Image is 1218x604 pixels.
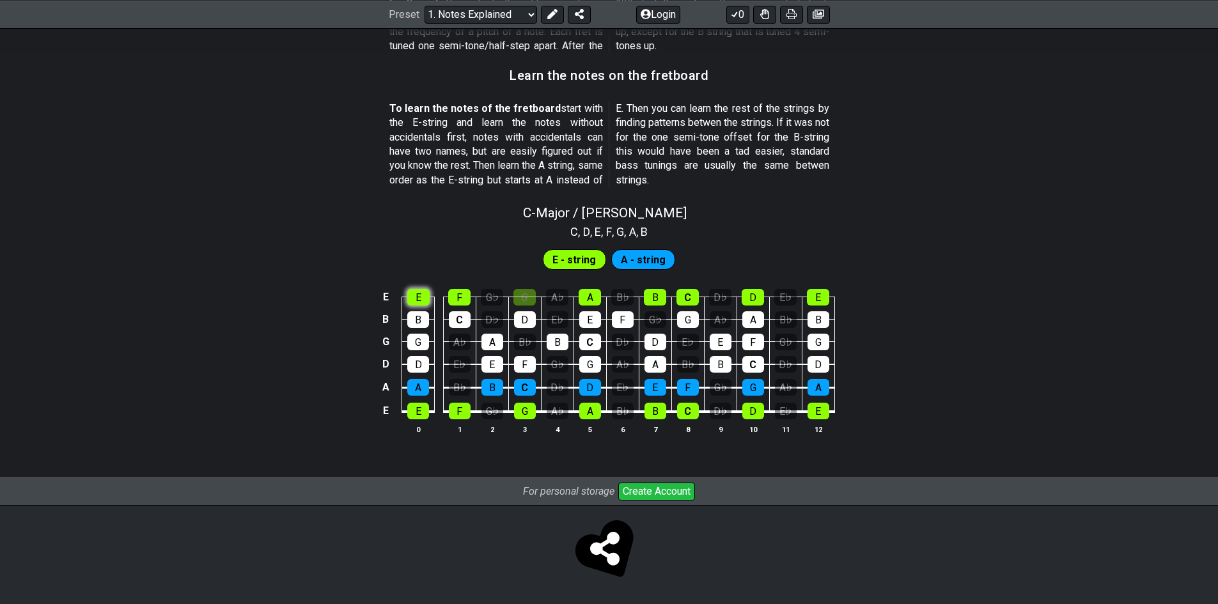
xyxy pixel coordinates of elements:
[753,5,776,23] button: Toggle Dexterity for all fretkits
[742,334,764,350] div: F
[677,356,699,373] div: B♭
[808,403,829,419] div: E
[677,311,699,328] div: G
[726,5,749,23] button: 0
[508,422,541,436] th: 3
[514,356,536,373] div: F
[579,356,601,373] div: G
[402,422,435,436] th: 0
[677,403,699,419] div: C
[481,379,503,396] div: B
[671,422,704,436] th: 8
[644,289,666,306] div: B
[378,376,393,399] td: A
[807,289,829,306] div: E
[449,379,471,396] div: B♭
[601,223,606,240] span: ,
[449,356,471,373] div: E♭
[579,522,640,584] span: Click to store and share!
[639,422,671,436] th: 7
[552,251,596,269] span: First enable full edit mode to edit
[611,289,634,306] div: B♭
[808,334,829,350] div: G
[481,334,503,350] div: A
[710,334,731,350] div: E
[425,5,537,23] select: Preset
[378,286,393,309] td: E
[616,223,624,240] span: G
[407,403,429,419] div: E
[780,5,803,23] button: Print
[775,334,797,350] div: G♭
[407,289,430,306] div: E
[570,223,578,240] span: C
[568,5,591,23] button: Share Preset
[378,330,393,353] td: G
[644,379,666,396] div: E
[547,356,568,373] div: G♭
[775,356,797,373] div: D♭
[389,102,829,187] p: start with the E-string and learn the notes without accidentals first, notes with accidentals can...
[514,311,536,328] div: D
[710,311,731,328] div: A♭
[407,311,429,328] div: B
[807,5,830,23] button: Create image
[579,403,601,419] div: A
[514,403,536,419] div: G
[742,356,764,373] div: C
[449,311,471,328] div: C
[514,334,536,350] div: B♭
[541,422,574,436] th: 4
[742,289,764,306] div: D
[629,223,636,240] span: A
[481,356,503,373] div: E
[624,223,629,240] span: ,
[641,223,648,240] span: B
[769,422,802,436] th: 11
[808,311,829,328] div: B
[710,403,731,419] div: D♭
[742,403,764,419] div: D
[443,422,476,436] th: 1
[547,379,568,396] div: D♭
[704,422,737,436] th: 9
[389,8,419,20] span: Preset
[448,289,471,306] div: F
[590,223,595,240] span: ,
[378,308,393,330] td: B
[612,379,634,396] div: E♭
[606,223,612,240] span: F
[595,223,601,240] span: E
[808,379,829,396] div: A
[644,356,666,373] div: A
[481,311,503,328] div: D♭
[775,311,797,328] div: B♭
[606,422,639,436] th: 6
[621,251,666,269] span: First enable full edit mode to edit
[775,379,797,396] div: A♭
[378,353,393,376] td: D
[510,68,708,82] h3: Learn the notes on the fretboard
[513,289,536,306] div: G
[636,5,680,23] button: Login
[579,289,601,306] div: A
[644,403,666,419] div: B
[709,289,731,306] div: D♭
[579,334,601,350] div: C
[578,223,583,240] span: ,
[774,289,797,306] div: E♭
[481,289,503,306] div: G♭
[612,223,617,240] span: ,
[710,356,731,373] div: B
[514,379,536,396] div: C
[742,379,764,396] div: G
[389,102,561,114] strong: To learn the notes of the fretboard
[579,379,601,396] div: D
[775,403,797,419] div: E♭
[636,223,641,240] span: ,
[574,422,606,436] th: 5
[378,399,393,423] td: E
[565,221,653,241] section: Scale pitch classes
[547,311,568,328] div: E♭
[541,5,564,23] button: Edit Preset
